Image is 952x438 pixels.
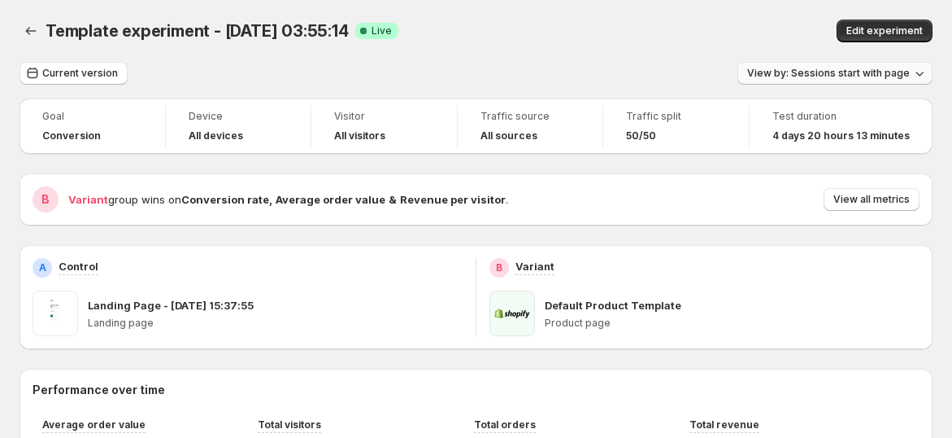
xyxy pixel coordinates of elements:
[626,110,726,123] span: Traffic split
[189,110,289,123] span: Device
[545,317,919,330] p: Product page
[276,193,385,206] strong: Average order value
[334,108,434,144] a: VisitorAll visitors
[334,110,434,123] span: Visitor
[68,193,108,206] span: Variant
[39,261,46,274] h2: A
[46,21,349,41] span: Template experiment - [DATE] 03:55:14
[389,193,397,206] strong: &
[480,129,537,142] h4: All sources
[88,297,254,313] p: Landing Page - [DATE] 15:37:55
[626,108,726,144] a: Traffic split50/50
[372,24,392,37] span: Live
[189,129,243,142] h4: All devices
[41,191,50,208] h2: B
[258,418,321,431] span: Total visitors
[772,129,910,142] span: 4 days 20 hours 13 minutes
[400,193,506,206] strong: Revenue per visitor
[42,67,118,80] span: Current version
[846,24,923,37] span: Edit experiment
[545,297,681,313] p: Default Product Template
[42,110,142,123] span: Goal
[42,129,101,142] span: Conversion
[189,108,289,144] a: DeviceAll devices
[334,129,385,142] h4: All visitors
[772,110,910,123] span: Test duration
[33,382,919,398] h2: Performance over time
[489,291,535,336] img: Default Product Template
[824,188,919,211] button: View all metrics
[42,418,146,431] span: Average order value
[88,317,463,330] p: Landing page
[20,62,128,85] button: Current version
[480,110,580,123] span: Traffic source
[269,193,272,206] strong: ,
[480,108,580,144] a: Traffic sourceAll sources
[496,261,502,274] h2: B
[515,258,554,274] p: Variant
[474,418,536,431] span: Total orders
[833,193,910,206] span: View all metrics
[33,291,78,336] img: Landing Page - Jul 15, 15:37:55
[626,129,656,142] span: 50/50
[747,67,910,80] span: View by: Sessions start with page
[68,193,508,206] span: group wins on .
[737,62,932,85] button: View by: Sessions start with page
[772,108,910,144] a: Test duration4 days 20 hours 13 minutes
[42,108,142,144] a: GoalConversion
[689,418,759,431] span: Total revenue
[20,20,42,42] button: Back
[59,258,98,274] p: Control
[181,193,269,206] strong: Conversion rate
[837,20,932,42] button: Edit experiment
